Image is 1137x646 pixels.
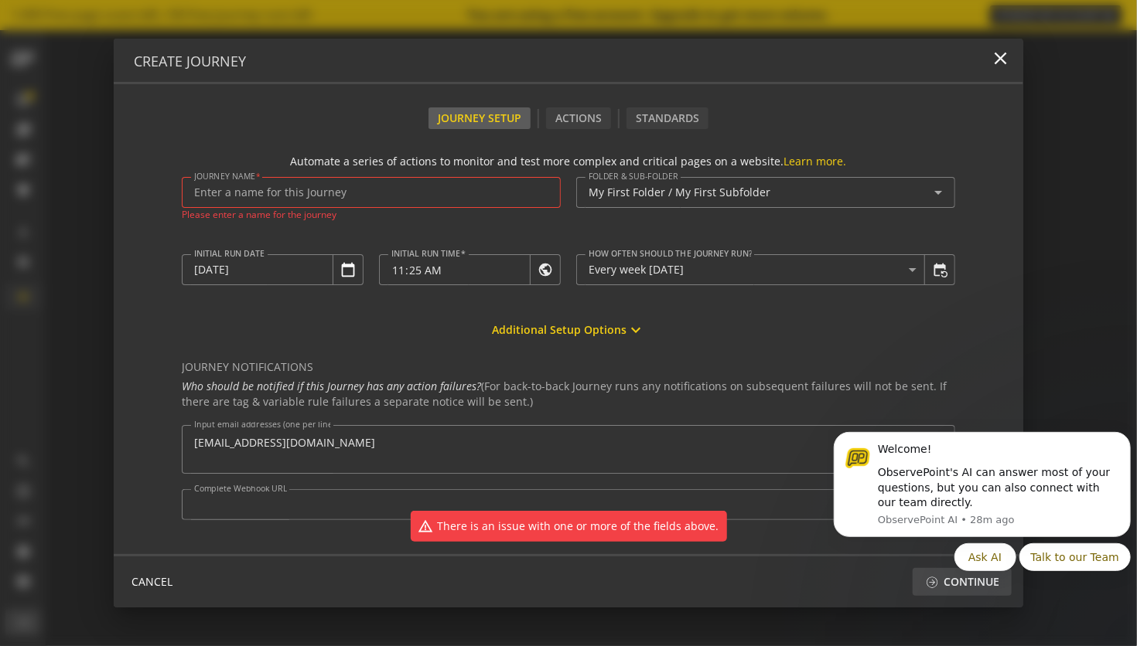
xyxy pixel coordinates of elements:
mat-label: Journey Notifications [182,359,955,375]
button: CANCEL [125,568,179,596]
mat-icon: arrow_drop_down [929,183,947,202]
div: (For back-to-back Journey runs any notifications on subsequent failures will not be sent. If ther... [182,379,955,410]
input: Enter a name for this Journey [194,186,548,199]
mat-icon: event_repeat [933,262,948,277]
mat-icon: public [538,262,554,277]
mat-label: Complete Webhook URL [194,484,287,495]
div: There is an issue with one or more of the fields above. [418,518,719,534]
span: CANCEL [131,568,172,596]
div: Automate a series of actions to monitor and test more complex and critical pages on a website. [182,154,955,169]
span: Additional Setup Options [492,316,627,344]
mat-label: Initial Run Time [391,248,460,259]
mat-label: Initial Run Date [194,248,265,259]
mat-label: Journey Name [194,171,256,182]
div: Standards [627,107,708,129]
input: Select or create new folder/sub-folder [589,186,929,199]
mat-label: How often should the Journey run? [589,248,753,259]
div: Journey Setup [429,107,531,129]
em: Who should be notified if this Journey has any action failures? [182,379,481,393]
span: Every week [DATE] [589,262,684,277]
iframe: Intercom notifications message [828,382,1137,638]
mat-icon: calendar_today [341,262,357,277]
button: Open calendar [330,251,367,288]
mat-icon: expand_more [627,321,645,339]
mat-icon: close [990,48,1011,69]
input: Specify Time [391,264,530,275]
mat-icon: warning_amber [418,518,434,534]
a: Learn more. [784,154,847,168]
div: Please enter a name for the journey [182,208,336,221]
mat-label: Input email addresses (one per line) [194,419,335,430]
mat-label: FOLDER & SUB-FOLDER [589,171,678,182]
button: Additional Setup Options [486,316,651,344]
div: Actions [546,107,611,129]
